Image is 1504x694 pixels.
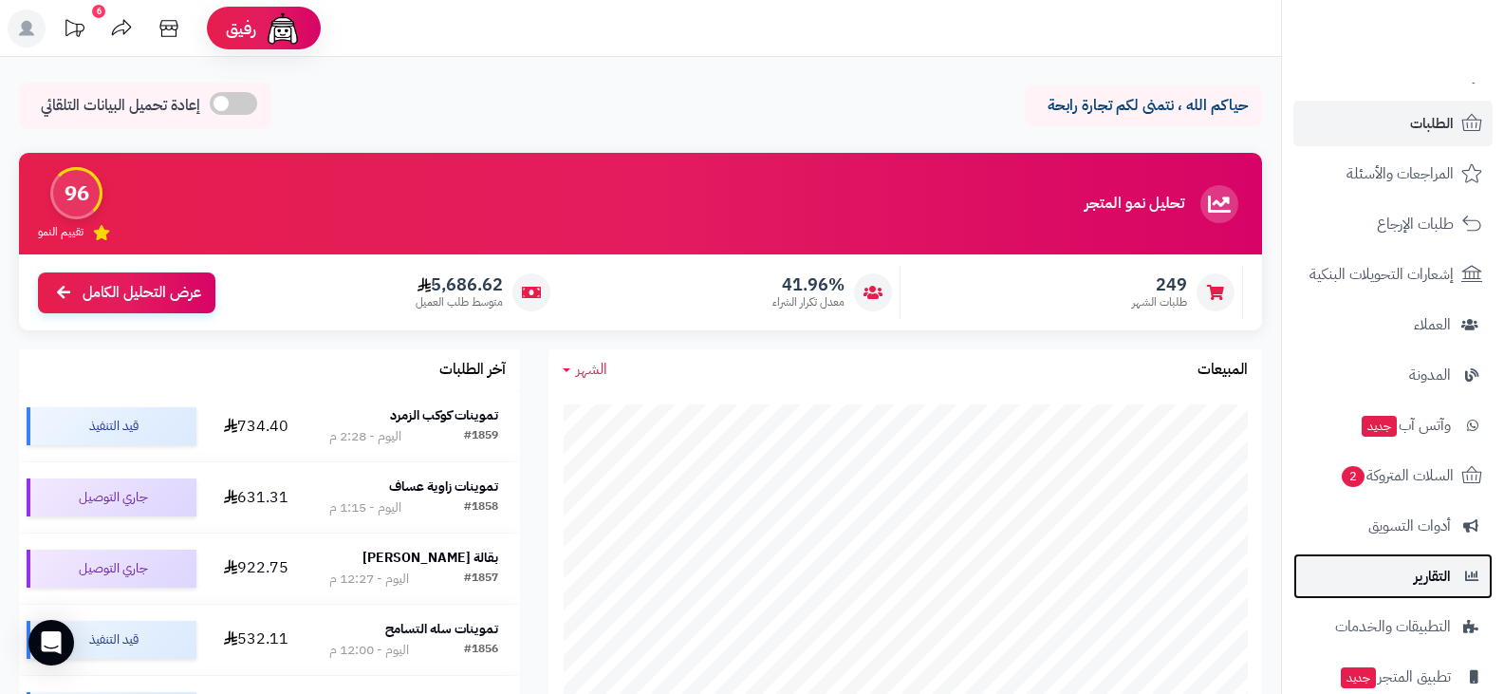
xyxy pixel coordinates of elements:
h3: آخر الطلبات [439,362,506,379]
span: جديد [1341,667,1376,688]
span: التطبيقات والخدمات [1335,613,1451,640]
div: قيد التنفيذ [27,621,196,659]
a: التقارير [1293,553,1493,599]
span: السلات المتروكة [1340,462,1454,489]
a: الشهر [563,359,607,381]
span: المراجعات والأسئلة [1346,160,1454,187]
span: 2 [1342,466,1365,487]
div: #1858 [464,498,498,517]
div: اليوم - 12:27 م [329,570,409,589]
a: المدونة [1293,352,1493,398]
td: 631.31 [204,462,307,533]
span: 249 [1132,274,1187,295]
strong: بقالة [PERSON_NAME] [362,548,498,568]
div: #1859 [464,427,498,446]
span: الشهر [576,358,607,381]
div: اليوم - 1:15 م [329,498,401,517]
span: تقييم النمو [38,224,84,240]
div: قيد التنفيذ [27,407,196,445]
div: اليوم - 12:00 م [329,641,409,660]
img: ai-face.png [264,9,302,47]
span: وآتس آب [1360,412,1451,439]
a: عرض التحليل الكامل [38,272,215,313]
div: Open Intercom Messenger [28,620,74,666]
td: 734.40 [204,391,307,461]
td: 922.75 [204,534,307,604]
span: معدل تكرار الشراء [772,294,845,310]
span: جديد [1362,416,1397,437]
span: إشعارات التحويلات البنكية [1309,261,1454,288]
a: أدوات التسويق [1293,503,1493,549]
span: رفيق [226,17,256,40]
td: 532.11 [204,605,307,675]
h3: المبيعات [1198,362,1248,379]
span: متوسط طلب العميل [416,294,503,310]
span: طلبات الشهر [1132,294,1187,310]
p: حياكم الله ، نتمنى لكم تجارة رابحة [1039,95,1248,117]
a: الطلبات [1293,101,1493,146]
a: وآتس آبجديد [1293,403,1493,448]
h3: تحليل نمو المتجر [1085,196,1184,213]
strong: تموينات زاوية عساف [389,477,498,497]
span: التقارير [1414,563,1451,590]
div: جاري التوصيل [27,478,196,516]
a: المراجعات والأسئلة [1293,151,1493,197]
span: إعادة تحميل البيانات التلقائي [41,95,200,117]
span: تطبيق المتجر [1339,664,1451,690]
span: المدونة [1409,362,1451,388]
a: تحديثات المنصة [50,9,98,52]
div: #1856 [464,641,498,660]
img: logo-2.png [1375,47,1486,86]
a: إشعارات التحويلات البنكية [1293,252,1493,297]
strong: تموينات كوكب الزمرد [390,405,498,425]
strong: تموينات سله التسامح [385,619,498,639]
div: 6 [92,5,105,18]
div: جاري التوصيل [27,550,196,588]
a: التطبيقات والخدمات [1293,604,1493,649]
span: العملاء [1414,311,1451,338]
a: العملاء [1293,302,1493,347]
span: أدوات التسويق [1368,513,1451,539]
span: طلبات الإرجاع [1377,211,1454,237]
a: طلبات الإرجاع [1293,201,1493,247]
span: 5,686.62 [416,274,503,295]
span: 41.96% [772,274,845,295]
div: #1857 [464,570,498,589]
span: الطلبات [1410,110,1454,137]
div: اليوم - 2:28 م [329,427,401,446]
span: عرض التحليل الكامل [83,282,201,304]
a: السلات المتروكة2 [1293,453,1493,498]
